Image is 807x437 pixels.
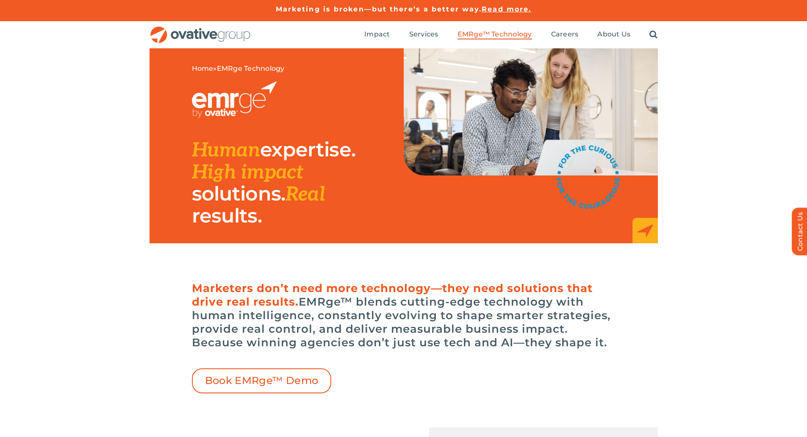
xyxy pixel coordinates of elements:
[551,30,579,39] a: Careers
[150,25,251,33] a: OG_Full_horizontal_RGB
[217,64,285,72] span: EMRge Technology
[632,218,658,243] img: EMRge_HomePage_Elements_Arrow Box
[276,5,482,13] a: Marketing is broken—but there’s a better way.
[192,181,286,206] span: solutions.
[286,183,325,206] span: Real
[192,161,303,184] span: High impact
[482,5,531,13] a: Read more.
[192,139,261,162] span: Human
[192,368,332,393] a: Book EMRge™ Demo
[205,375,319,387] span: Book EMRge™ Demo
[192,281,593,309] span: Marketers don’t need more technology—they need solutions that drive real results.
[404,48,658,175] img: EMRge Landing Page Header Image
[364,30,390,39] a: Impact
[192,64,285,73] span: »
[458,30,532,39] a: EMRge™ Technology
[649,30,657,39] a: Search
[597,30,630,39] a: About Us
[260,137,355,161] span: expertise.
[192,64,214,72] a: Home
[409,30,438,39] a: Services
[192,81,277,118] img: EMRGE_RGB_wht
[364,21,657,48] nav: Menu
[192,281,616,349] h6: EMRge™ blends cutting-edge technology with human intelligence, constantly evolving to shape smart...
[192,203,262,228] span: results.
